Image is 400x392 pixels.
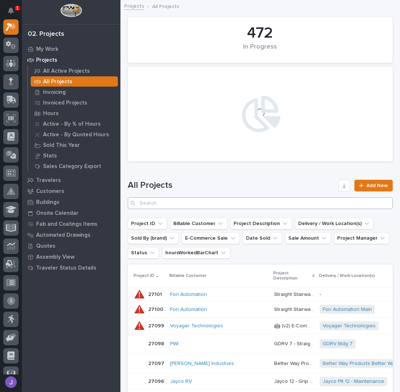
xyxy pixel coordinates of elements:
[22,208,120,218] a: Onsite Calendar
[36,199,59,206] p: Buildings
[36,188,64,195] p: Customers
[274,290,315,298] p: Straight Stairway - IBC
[36,221,97,228] p: Fab and Coatings Items
[22,175,120,186] a: Travelers
[170,323,223,329] a: Voyager Technologies
[169,272,207,280] p: Billable Customer
[22,229,120,240] a: Automated Drawings
[28,66,120,76] a: All Active Projects
[140,24,380,42] div: 472
[36,57,57,64] p: Projects
[124,1,144,10] a: Projects
[43,79,72,85] p: All Projects
[36,210,78,217] p: Onsite Calendar
[128,232,179,244] button: Sold By (brand)
[170,341,178,347] a: PWI
[170,307,207,313] a: Fori Automation
[170,378,192,385] a: Jayco RV
[28,129,120,140] a: Active - By Quoted Hours
[140,43,380,58] div: In Progress
[22,54,120,65] a: Projects
[3,3,19,18] button: Notifications
[243,232,282,244] button: Date Sold
[22,186,120,197] a: Customers
[43,89,66,96] p: Invoicing
[22,240,120,251] a: Quotes
[128,197,393,209] input: Search
[170,361,234,367] a: [PERSON_NAME] Industries
[36,265,96,271] p: Traveler Status Details
[22,262,120,273] a: Traveler Status Details
[28,140,120,150] a: Sold This Year
[22,218,120,229] a: Fab and Coatings Items
[43,142,80,149] p: Sold This Year
[43,121,101,128] p: Active - By % of Hours
[28,108,120,118] a: Hours
[334,232,389,244] button: Project Manager
[28,76,120,87] a: All Projects
[22,251,120,262] a: Assembly View
[354,180,393,191] a: Add New
[28,87,120,97] a: Invoicing
[28,161,120,171] a: Sales Category Export
[134,272,154,280] p: Project ID
[9,7,19,19] div: Notifications1
[128,218,167,229] button: Project ID
[170,292,207,298] a: Fori Automation
[148,305,165,313] p: 27100
[148,321,166,329] p: 27099
[323,341,353,347] a: GDRV Bldg 7
[152,2,179,10] p: All Projects
[60,4,82,17] img: Workspace Logo
[273,269,311,283] p: Project Description
[3,374,19,390] button: users-avatar
[295,218,374,229] button: Delivery / Work Location(s)
[285,232,331,244] button: Sale Amount
[128,180,335,191] h1: All Projects
[43,163,101,170] p: Sales Category Export
[28,98,120,108] a: Invoiced Projects
[36,254,74,260] p: Assembly View
[274,321,315,329] p: 🤖 (v2) E-Commerce Order with Fab Item
[36,232,91,239] p: Automated Drawings
[230,218,292,229] button: Project Description
[16,5,19,11] p: 1
[36,177,61,184] p: Travelers
[43,68,90,75] p: All Active Projects
[170,218,227,229] button: Billable Customer
[323,323,376,329] a: Voyager Technologies
[43,110,59,117] p: Hours
[274,359,315,367] p: Better Way Products Plt 3 - Street Crane Hoist Repair
[22,43,120,54] a: My Work
[43,153,57,159] p: Stats
[319,272,375,280] p: Delivery / Work Location(s)
[28,119,120,129] a: Active - By % of Hours
[323,378,384,385] a: Jayco Plt 12 - Maintenance
[274,377,315,385] p: Jayco 12 - Grip Track x2 (20' Total)
[28,151,120,161] a: Stats
[162,247,230,259] button: hoursWorkedBarChart
[28,30,64,38] div: 02. Projects
[148,339,166,347] p: 27098
[36,46,58,53] p: My Work
[22,197,120,208] a: Buildings
[323,307,372,313] a: Fori Automation Main
[148,290,164,298] p: 27101
[36,243,55,250] p: Quotes
[43,100,87,106] p: Invoiced Projects
[182,232,240,244] button: E-Commerce Sale
[274,339,315,347] p: GDRV 7 - Straighten Roof Set Monorail
[43,132,109,138] p: Active - By Quoted Hours
[366,183,388,188] span: Add New
[274,305,315,313] p: Straight Stairway - OSHA
[128,247,159,259] button: Status
[148,359,166,367] p: 27097
[148,377,166,385] p: 27096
